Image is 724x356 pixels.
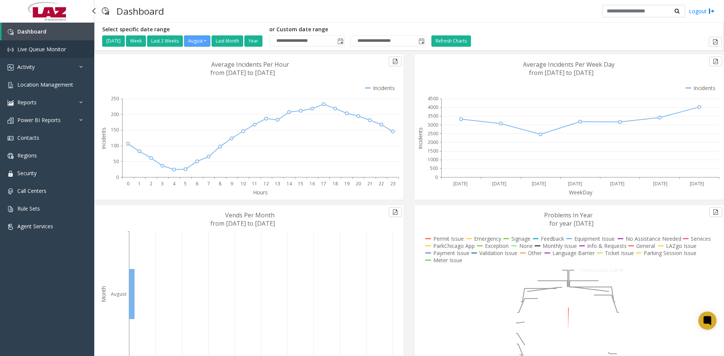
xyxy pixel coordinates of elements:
text: 6 [196,180,198,187]
text: WeekDay [569,189,593,196]
img: 'icon' [8,224,14,230]
text: 500 [430,165,438,171]
text: 1 [138,180,141,187]
text: from [DATE] to [DATE] [210,219,275,228]
text: Month [100,286,107,302]
text: 22 [379,180,384,187]
text: 3000 [428,122,438,128]
text: 100 [111,142,119,149]
button: Export to pdf [709,207,722,217]
span: Reports [17,99,37,106]
span: Dashboard [17,28,46,35]
text: 3 [161,180,164,187]
text: Permit Issue: 0.49 % [580,267,623,273]
text: 2 [150,180,152,187]
img: 'icon' [8,206,14,212]
span: Contacts [17,134,39,141]
img: 'icon' [8,100,14,106]
text: [DATE] [453,180,468,187]
text: 50 [114,158,119,165]
text: 0 [127,180,129,187]
span: Rule Sets [17,205,40,212]
span: Toggle popup [417,36,425,46]
text: Average Incidents Per Week Day [523,60,615,69]
text: 21 [367,180,373,187]
text: 200 [111,111,119,118]
text: Problems In Year [544,211,593,219]
span: Agent Services [17,223,53,230]
span: Power BI Reports [17,116,61,124]
img: 'icon' [8,135,14,141]
img: 'icon' [8,64,14,70]
img: logout [709,7,715,15]
text: Vends Per Month [225,211,275,219]
text: Incidents [100,127,107,149]
text: Hours [253,189,268,196]
button: Last 2 Weeks [147,35,183,47]
h5: Select specific date range [102,26,264,33]
text: 11 [252,180,257,187]
text: August [111,291,126,297]
text: [DATE] [532,180,546,187]
text: 4 [173,180,176,187]
text: from [DATE] to [DATE] [529,69,594,77]
button: [DATE] [102,35,125,47]
span: Location Management [17,81,73,88]
span: Toggle popup [336,36,344,46]
text: 9 [230,180,233,187]
img: pageIcon [102,2,109,20]
button: Refresh Charts [431,35,471,47]
button: Export to pdf [709,57,722,66]
text: [DATE] [568,180,582,187]
text: 8 [219,180,221,187]
a: Logout [689,7,715,15]
text: [DATE] [492,180,506,187]
text: for year [DATE] [549,219,594,228]
img: 'icon' [8,188,14,194]
button: Export to pdf [389,57,402,66]
text: 0 [435,174,438,180]
button: Year [244,35,262,47]
text: [DATE] [653,180,667,187]
img: 'icon' [8,171,14,177]
h5: or Custom date range [269,26,426,33]
text: 1000 [428,156,438,163]
text: 13 [275,180,280,187]
text: 12 [264,180,269,187]
text: 7 [207,180,210,187]
text: 250 [111,95,119,102]
text: 150 [111,127,119,133]
text: [DATE] [690,180,704,187]
text: Incidents [417,127,424,149]
text: from [DATE] to [DATE] [210,69,275,77]
text: 14 [287,180,292,187]
h3: Dashboard [113,2,168,20]
text: [DATE] [610,180,624,187]
text: 2500 [428,130,438,137]
text: 3500 [428,113,438,119]
text: 0 [116,174,119,180]
text: 4000 [428,104,438,110]
span: Live Queue Monitor [17,46,66,53]
img: 'icon' [8,118,14,124]
span: Regions [17,152,37,159]
button: Week [126,35,146,47]
text: 2000 [428,139,438,145]
img: 'icon' [8,47,14,53]
button: Export to pdf [389,207,402,217]
text: 15 [298,180,303,187]
text: 5 [184,180,187,187]
text: 10 [241,180,246,187]
span: Activity [17,63,35,70]
img: 'icon' [8,153,14,159]
button: Export to pdf [709,37,722,47]
text: 1500 [428,148,438,154]
text: 4500 [428,95,438,102]
text: Average Incidents Per Hour [211,60,289,69]
text: 19 [344,180,350,187]
img: 'icon' [8,82,14,88]
img: 'icon' [8,29,14,35]
button: August [184,35,210,47]
a: Dashboard [2,23,94,40]
button: Last Month [212,35,243,47]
